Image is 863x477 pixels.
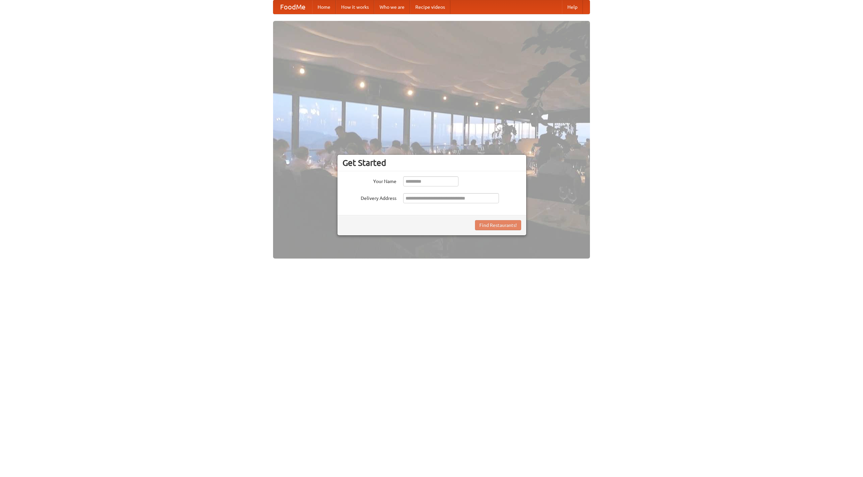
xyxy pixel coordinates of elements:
a: Home [312,0,336,14]
label: Your Name [343,176,396,185]
a: How it works [336,0,374,14]
button: Find Restaurants! [475,220,521,230]
label: Delivery Address [343,193,396,202]
a: Help [562,0,583,14]
a: FoodMe [273,0,312,14]
h3: Get Started [343,158,521,168]
a: Who we are [374,0,410,14]
a: Recipe videos [410,0,450,14]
